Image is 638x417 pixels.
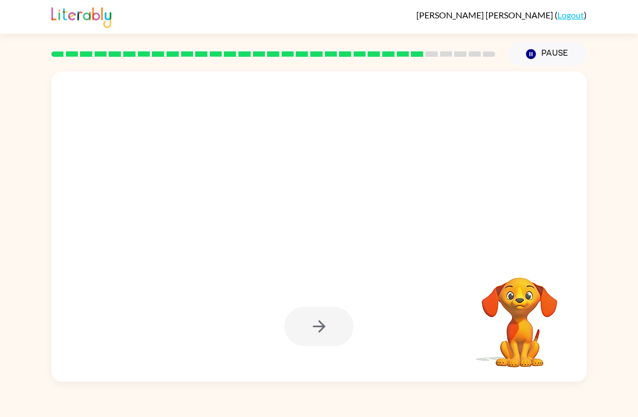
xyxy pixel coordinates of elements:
video: Your browser must support playing .mp4 files to use Literably. Please try using another browser. [466,261,574,369]
img: Literably [51,4,111,28]
span: [PERSON_NAME] [PERSON_NAME] [416,10,555,20]
div: ( ) [416,10,587,20]
button: Pause [508,42,587,67]
a: Logout [557,10,584,20]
